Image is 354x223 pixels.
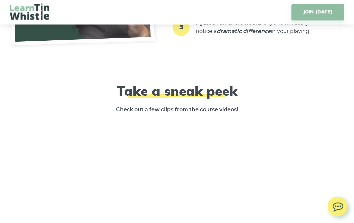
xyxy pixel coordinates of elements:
em: dramatic difference [217,28,271,35]
span: 3 [173,19,190,36]
li: In , anyone will easily notice a in your playing. [196,15,325,40]
img: LearnTinWhistle.com [10,3,49,20]
img: chat.svg [328,197,347,214]
strong: Check out a few clips from the course videos! [116,107,238,113]
a: JOIN [DATE] [291,4,344,21]
h2: Take a sneak peek [59,83,295,99]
